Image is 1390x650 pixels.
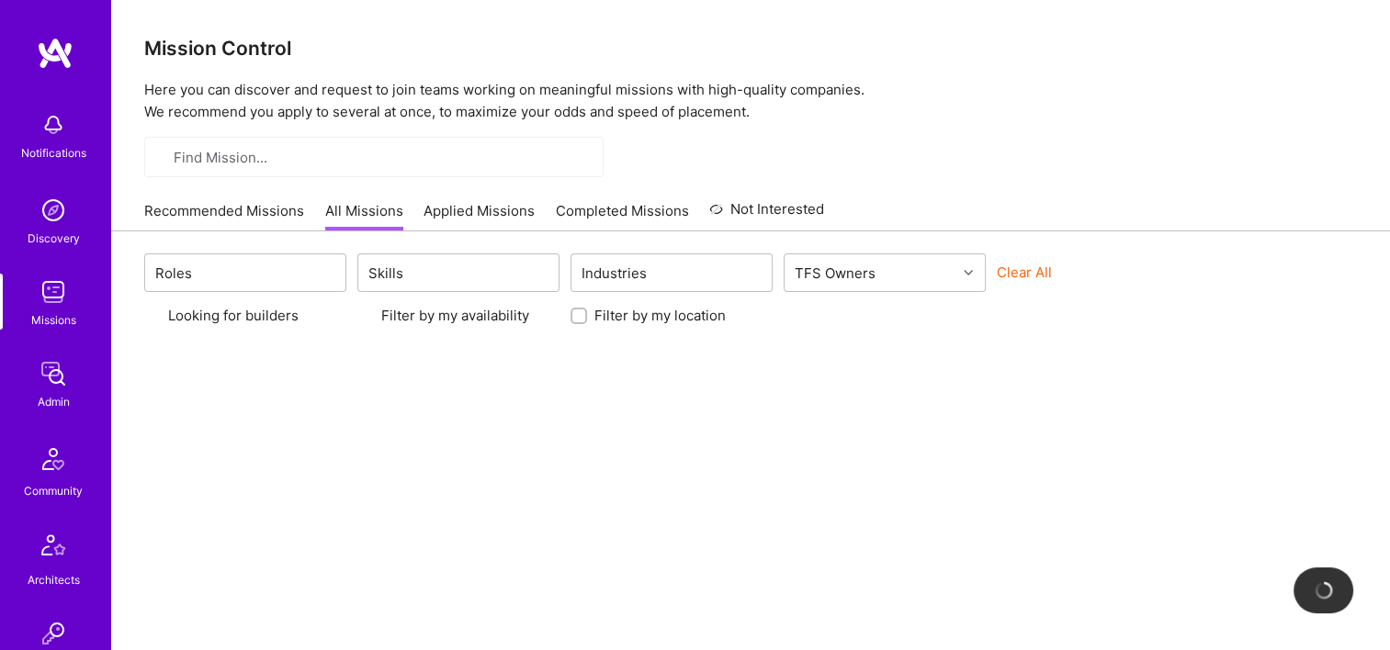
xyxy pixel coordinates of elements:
[151,260,197,286] div: Roles
[159,151,173,165] i: icon SearchGrey
[964,268,973,277] i: icon Chevron
[537,268,547,277] i: icon Chevron
[144,37,1357,60] h3: Mission Control
[556,201,689,231] a: Completed Missions
[1311,577,1336,602] img: loading
[28,229,80,248] div: Discovery
[31,526,75,570] img: Architects
[424,201,535,231] a: Applied Missions
[997,263,1052,282] button: Clear All
[381,306,529,325] label: Filter by my availability
[21,143,86,162] div: Notifications
[38,392,70,411] div: Admin
[709,198,824,231] a: Not Interested
[790,260,880,286] div: TFS Owners
[577,260,651,286] div: Industries
[37,37,73,70] img: logo
[24,481,83,500] div: Community
[35,192,72,229] img: discovery
[144,201,304,231] a: Recommended Missions
[35,106,72,143] img: bell
[28,570,80,589] div: Architects
[35,355,72,392] img: admin teamwork
[31,310,76,330] div: Missions
[168,306,299,325] label: Looking for builders
[325,201,403,231] a: All Missions
[144,79,1357,123] p: Here you can discover and request to join teams working on meaningful missions with high-quality ...
[35,274,72,310] img: teamwork
[751,268,760,277] i: icon Chevron
[364,260,408,286] div: Skills
[174,148,589,167] input: Find Mission...
[31,437,75,481] img: Community
[324,268,333,277] i: icon Chevron
[594,306,726,325] label: Filter by my location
